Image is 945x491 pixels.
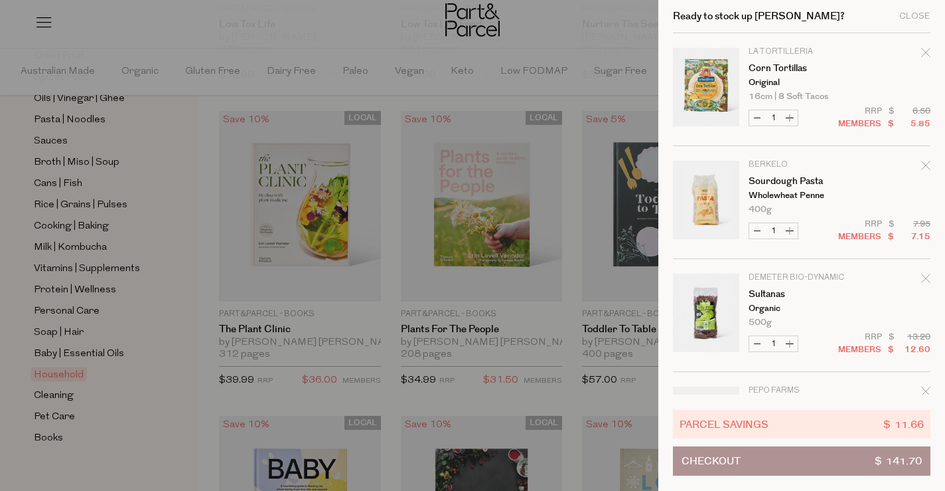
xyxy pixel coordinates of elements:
a: Corn Tortillas [749,64,851,73]
p: Original [749,78,851,87]
h2: Ready to stock up [PERSON_NAME]? [673,11,845,21]
input: QTY Sultanas [765,336,782,351]
input: QTY Corn Tortillas [765,110,782,126]
span: 500g [749,318,772,327]
span: Parcel Savings [680,417,768,432]
p: Pepo Farms [749,387,851,395]
span: 16cm | 8 Soft Tacos [749,92,828,101]
a: Sourdough Pasta [749,177,851,186]
div: Remove Sultanas [921,272,930,290]
p: Berkelo [749,161,851,169]
a: Sultanas [749,290,851,299]
div: Remove Sourdough Pasta [921,159,930,177]
p: La Tortilleria [749,48,851,56]
p: Organic [749,304,851,313]
span: $ 141.70 [875,447,922,475]
p: Demeter Bio-Dynamic [749,274,851,282]
span: 400g [749,205,772,214]
button: Checkout$ 141.70 [673,446,930,476]
div: Close [899,12,930,21]
span: Checkout [682,447,741,475]
div: Remove Sunflower Seeds [921,385,930,403]
div: Remove Corn Tortillas [921,46,930,64]
p: Wholewheat Penne [749,191,851,200]
span: $ 11.66 [883,417,924,432]
input: QTY Sourdough Pasta [765,223,782,239]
